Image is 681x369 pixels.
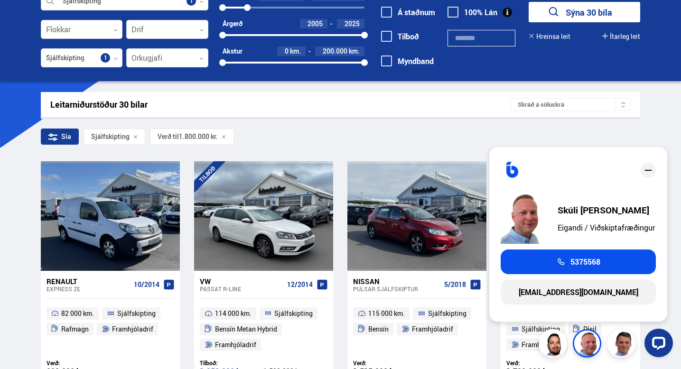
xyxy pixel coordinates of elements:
span: Sjálfskipting [274,308,313,319]
span: km. [349,47,360,55]
label: Tilboð [381,32,419,41]
div: Skúli [PERSON_NAME] [558,205,655,215]
span: Framhjóladrif [215,339,256,351]
span: Sjálfskipting [117,308,156,319]
span: Verð til [158,133,179,140]
div: Verð: [506,360,570,367]
a: 5375568 [501,249,656,274]
button: Sýna 30 bíla [529,2,640,22]
span: 114 000 km. [215,308,252,319]
div: Sía [41,129,79,145]
span: Framhjóladrif [112,323,153,335]
a: [EMAIL_ADDRESS][DOMAIN_NAME] [501,280,656,304]
div: Renault [47,277,130,286]
div: Verð: [47,360,111,367]
div: close [641,163,656,178]
div: Pulsar SJÁLFSKIPTUR [353,286,440,292]
span: Bensín [368,323,389,335]
span: 5375568 [570,258,600,266]
span: 10/2014 [134,281,159,288]
div: Eigandi / Viðskiptafræðingur [558,223,655,232]
span: 12/2014 [287,281,313,288]
span: Bensín Metan Hybrid [215,323,277,335]
span: 0 [285,46,289,55]
span: 115 000 km. [368,308,405,319]
span: 1.800.000 kr. [179,133,218,140]
label: Á staðnum [381,8,435,17]
span: 2005 [308,19,323,28]
label: Myndband [381,57,434,65]
img: FbJEzSuNWCJXmdc-.webp [608,331,637,359]
span: Sjálfskipting [91,133,130,140]
span: 200.000 [323,46,347,55]
div: Tilboð: [200,360,264,367]
button: Hreinsa leit [529,33,570,40]
div: Árgerð [223,20,243,28]
div: VW [200,277,283,286]
img: siFngHWaQ9KaOqBr.png [574,331,603,359]
div: Nissan [353,277,440,286]
div: Akstur [223,47,243,55]
iframe: LiveChat chat widget [637,325,677,365]
span: km. [290,47,301,55]
img: siFngHWaQ9KaOqBr.png [501,191,548,244]
span: 5/2018 [444,281,466,288]
div: Passat R-LINE [200,286,283,292]
span: Rafmagn [61,323,89,335]
span: Framhjóladrif [412,323,453,335]
div: Leitarniðurstöður 30 bílar [50,100,511,110]
div: Verð: [353,360,417,367]
span: Sjálfskipting [428,308,466,319]
div: Skráð á söluskrá [510,98,631,111]
span: 2025 [345,19,360,28]
span: Sjálfskipting [522,323,560,335]
div: Express ZE [47,286,130,292]
span: Dísil [583,323,597,335]
span: Framhjóladrif [522,339,563,351]
img: nhp88E3Fdnt1Opn2.png [540,331,569,359]
label: 100% Lán [448,8,497,17]
button: Ítarleg leit [602,33,640,40]
span: 82 000 km. [61,308,94,319]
